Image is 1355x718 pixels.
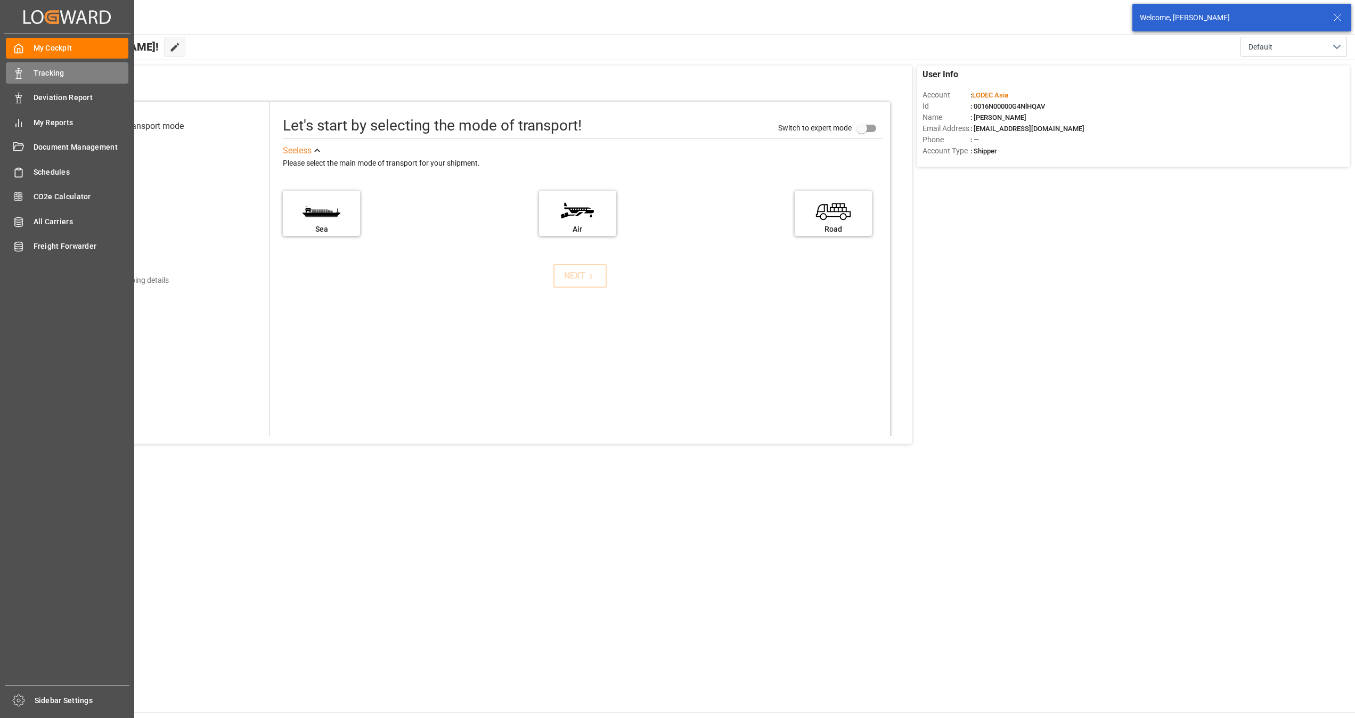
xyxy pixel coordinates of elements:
span: : — [970,136,979,144]
a: Tracking [6,62,128,83]
span: My Reports [34,117,129,128]
span: Freight Forwarder [34,241,129,252]
button: open menu [1240,37,1347,57]
a: Schedules [6,161,128,182]
span: Id [923,101,970,112]
div: Sea [288,224,355,235]
span: : [EMAIL_ADDRESS][DOMAIN_NAME] [970,125,1084,133]
a: Document Management [6,137,128,158]
span: Switch to expert mode [778,124,852,132]
span: My Cockpit [34,43,129,54]
span: : Shipper [970,147,997,155]
span: All Carriers [34,216,129,227]
div: Welcome, [PERSON_NAME] [1140,12,1323,23]
div: Select transport mode [101,120,184,133]
div: Let's start by selecting the mode of transport! [283,115,582,137]
div: Please select the main mode of transport for your shipment. [283,157,883,170]
span: CO2e Calculator [34,191,129,202]
span: LODEC Asia [972,91,1008,99]
a: All Carriers [6,211,128,232]
span: Default [1248,42,1272,53]
span: : [PERSON_NAME] [970,113,1026,121]
a: Freight Forwarder [6,236,128,257]
span: : [970,91,1008,99]
a: CO2e Calculator [6,186,128,207]
span: Sidebar Settings [35,695,130,706]
a: My Cockpit [6,38,128,59]
a: My Reports [6,112,128,133]
a: Deviation Report [6,87,128,108]
button: NEXT [553,264,607,288]
span: Name [923,112,970,123]
span: Document Management [34,142,129,153]
span: Schedules [34,167,129,178]
div: Air [544,224,611,235]
div: Add shipping details [102,275,169,286]
div: NEXT [564,270,597,282]
span: Account Type [923,145,970,157]
div: Road [800,224,867,235]
span: User Info [923,68,958,81]
span: Phone [923,134,970,145]
div: See less [283,144,312,157]
span: Deviation Report [34,92,129,103]
span: Tracking [34,68,129,79]
span: Account [923,89,970,101]
span: Email Address [923,123,970,134]
span: : 0016N00000G4NlHQAV [970,102,1045,110]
